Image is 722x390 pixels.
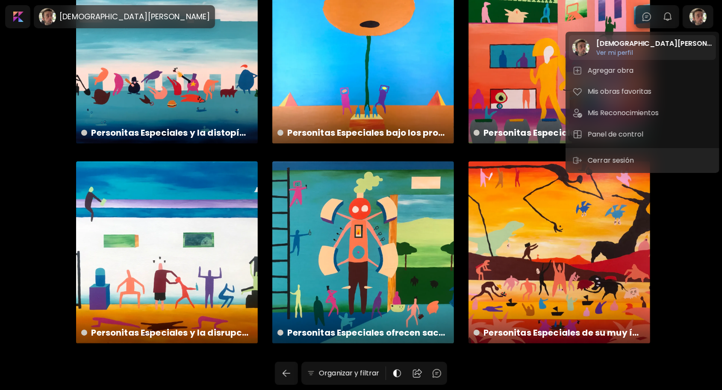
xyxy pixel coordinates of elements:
button: tabMis obras favoritas [569,83,716,100]
button: tabPanel de control [569,126,716,143]
h5: Mis Reconocimientos [588,108,661,118]
img: tab [572,65,583,76]
h2: [DEMOGRAPHIC_DATA][PERSON_NAME] [596,39,713,49]
button: tabAgregar obra [569,62,716,79]
h5: Agregar obra [588,65,636,76]
button: sign-outCerrar sesión [569,152,640,169]
img: tab [572,129,583,140]
h5: Panel de control [588,129,646,140]
h6: Ver mi perfil [596,49,713,57]
p: Cerrar sesión [588,155,637,166]
img: sign-out [572,155,583,166]
img: tab [572,86,583,97]
button: tabMis Reconocimientos [569,104,716,122]
h5: Mis obras favoritas [588,86,654,97]
img: tab [572,108,583,118]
